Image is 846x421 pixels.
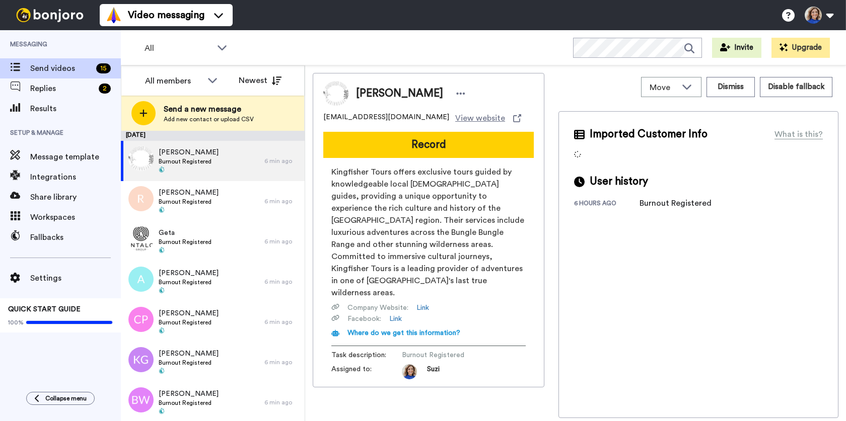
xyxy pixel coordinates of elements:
[128,387,154,412] img: bw.png
[159,147,219,157] span: [PERSON_NAME]
[264,318,300,326] div: 6 min ago
[30,171,121,183] span: Integrations
[8,306,81,313] span: QUICK START GUIDE
[264,197,300,205] div: 6 min ago
[331,166,526,299] span: Kingfisher Tours offers exclusive tours guided by knowledgeable local [DEMOGRAPHIC_DATA] guides, ...
[347,303,408,313] span: Company Website :
[30,272,121,284] span: Settings
[402,364,417,379] img: photo.jpg
[30,191,121,203] span: Share library
[159,389,219,399] span: [PERSON_NAME]
[264,358,300,366] div: 6 min ago
[347,314,381,324] span: Facebook :
[30,62,92,74] span: Send videos
[30,231,121,243] span: Fallbacks
[159,308,219,318] span: [PERSON_NAME]
[159,198,219,206] span: Burnout Registered
[128,146,154,171] img: 8dcc0af0-b4fb-472d-9b46-56b997a06a7b.jpg
[128,8,204,22] span: Video messaging
[128,226,154,251] img: 554f96b3-7ab6-49c0-9760-43bd6203c213.png
[323,112,449,124] span: [EMAIL_ADDRESS][DOMAIN_NAME]
[331,364,402,379] span: Assigned to:
[650,81,677,94] span: Move
[707,77,755,97] button: Dismiss
[12,8,88,22] img: bj-logo-header-white.svg
[760,77,832,97] button: Disable fallback
[121,131,305,141] div: [DATE]
[640,197,712,209] div: Burnout Registered
[264,278,300,286] div: 6 min ago
[159,278,219,286] span: Burnout Registered
[771,38,830,58] button: Upgrade
[164,103,254,115] span: Send a new message
[164,115,254,123] span: Add new contact or upload CSV
[590,127,708,142] span: Imported Customer Info
[331,350,402,360] span: Task description :
[264,237,300,245] div: 6 min ago
[159,238,211,246] span: Burnout Registered
[347,329,460,336] span: Where do we get this information?
[264,157,300,165] div: 6 min ago
[389,314,402,324] a: Link
[159,157,219,165] span: Burnout Registered
[128,347,154,372] img: kg.png
[26,392,95,405] button: Collapse menu
[159,359,219,367] span: Burnout Registered
[30,211,121,223] span: Workspaces
[145,75,202,87] div: All members
[30,151,121,163] span: Message template
[774,128,823,140] div: What is this?
[712,38,761,58] button: Invite
[30,82,95,95] span: Replies
[8,318,24,326] span: 100%
[323,81,348,106] img: Image of RosemarY
[96,63,111,73] div: 15
[159,188,219,198] span: [PERSON_NAME]
[106,7,122,23] img: vm-color.svg
[323,132,534,158] button: Record
[159,318,219,326] span: Burnout Registered
[145,42,212,54] span: All
[99,83,111,94] div: 2
[402,350,498,360] span: Burnout Registered
[159,228,211,238] span: Geta
[128,267,154,292] img: a.png
[427,364,440,379] span: Suzi
[159,399,219,407] span: Burnout Registered
[128,307,154,332] img: cp.png
[231,70,289,91] button: Newest
[416,303,429,313] a: Link
[128,186,154,211] img: r.png
[590,174,648,189] span: User history
[30,103,121,115] span: Results
[455,112,505,124] span: View website
[159,268,219,278] span: [PERSON_NAME]
[45,394,87,402] span: Collapse menu
[356,86,443,101] span: [PERSON_NAME]
[159,349,219,359] span: [PERSON_NAME]
[455,112,521,124] a: View website
[264,398,300,406] div: 6 min ago
[574,199,640,209] div: 6 hours ago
